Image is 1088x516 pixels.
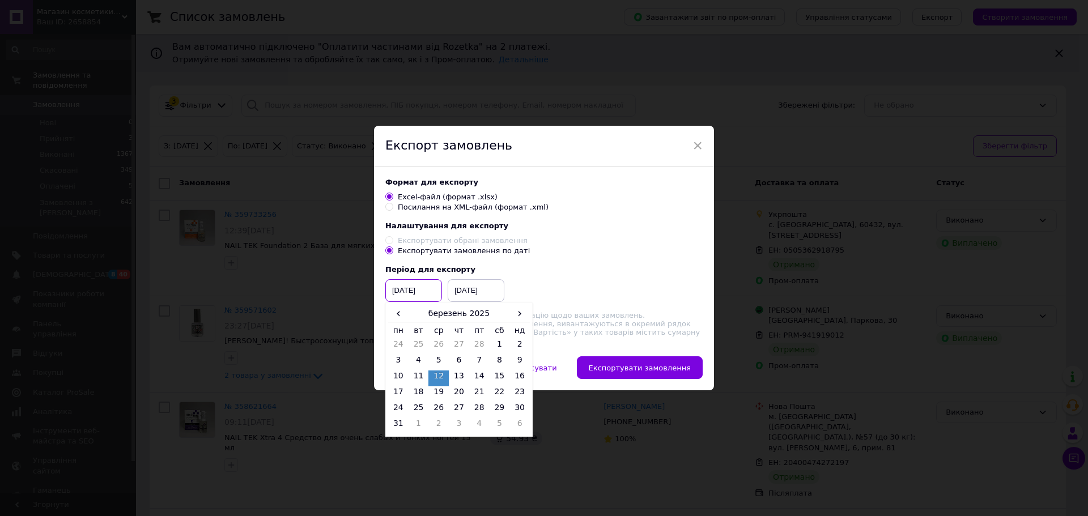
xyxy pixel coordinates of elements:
[398,192,498,202] div: Excel-файл (формат .xlsx)
[374,126,714,167] div: Експорт замовлень
[409,370,429,386] td: 11
[449,402,469,418] td: 27
[388,386,409,402] td: 17
[428,355,449,370] td: 5
[469,339,490,355] td: 28
[428,402,449,418] td: 26
[388,402,409,418] td: 24
[449,386,469,402] td: 20
[509,355,530,370] td: 9
[428,322,449,339] th: ср
[509,322,530,339] th: нд
[469,386,490,402] td: 21
[398,202,549,212] div: Посилання на XML-файл (формат .xml)
[428,339,449,355] td: 26
[409,418,429,434] td: 1
[388,305,409,322] span: ‹
[469,418,490,434] td: 4
[398,236,528,246] div: Експортувати обрані замовлення
[692,136,703,155] span: ×
[385,311,703,319] div: Файл експорту містить повну інформацію щодо ваших замовлень.
[385,178,703,186] div: Формат для експорту
[490,370,510,386] td: 15
[428,386,449,402] td: 19
[469,370,490,386] td: 14
[449,339,469,355] td: 27
[409,355,429,370] td: 4
[388,355,409,370] td: 3
[449,355,469,370] td: 6
[409,386,429,402] td: 18
[409,322,429,339] th: вт
[469,322,490,339] th: пт
[398,246,530,256] div: Експортувати замовлення по даті
[449,418,469,434] td: 3
[516,364,556,372] span: Скасувати
[490,339,510,355] td: 1
[469,402,490,418] td: 28
[388,322,409,339] th: пн
[490,386,510,402] td: 22
[504,356,568,379] button: Скасувати
[409,339,429,355] td: 25
[428,370,449,386] td: 12
[388,418,409,434] td: 31
[449,322,469,339] th: чт
[509,418,530,434] td: 6
[509,402,530,418] td: 30
[589,364,691,372] span: Експортувати замовлення
[409,402,429,418] td: 25
[490,402,510,418] td: 29
[509,305,530,322] span: ›
[490,418,510,434] td: 5
[509,370,530,386] td: 16
[409,305,510,322] th: березень 2025
[490,322,510,339] th: сб
[509,386,530,402] td: 23
[469,355,490,370] td: 7
[388,339,409,355] td: 24
[577,356,703,379] button: Експортувати замовлення
[385,221,703,230] div: Налаштування для експорту
[509,339,530,355] td: 2
[385,311,703,345] div: Всі товари, що входять в одне замовлення, вивантажуються в окремий рядок під одним та тим же номе...
[388,370,409,386] td: 10
[428,418,449,434] td: 2
[490,355,510,370] td: 8
[385,265,703,274] div: Період для експорту
[449,370,469,386] td: 13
